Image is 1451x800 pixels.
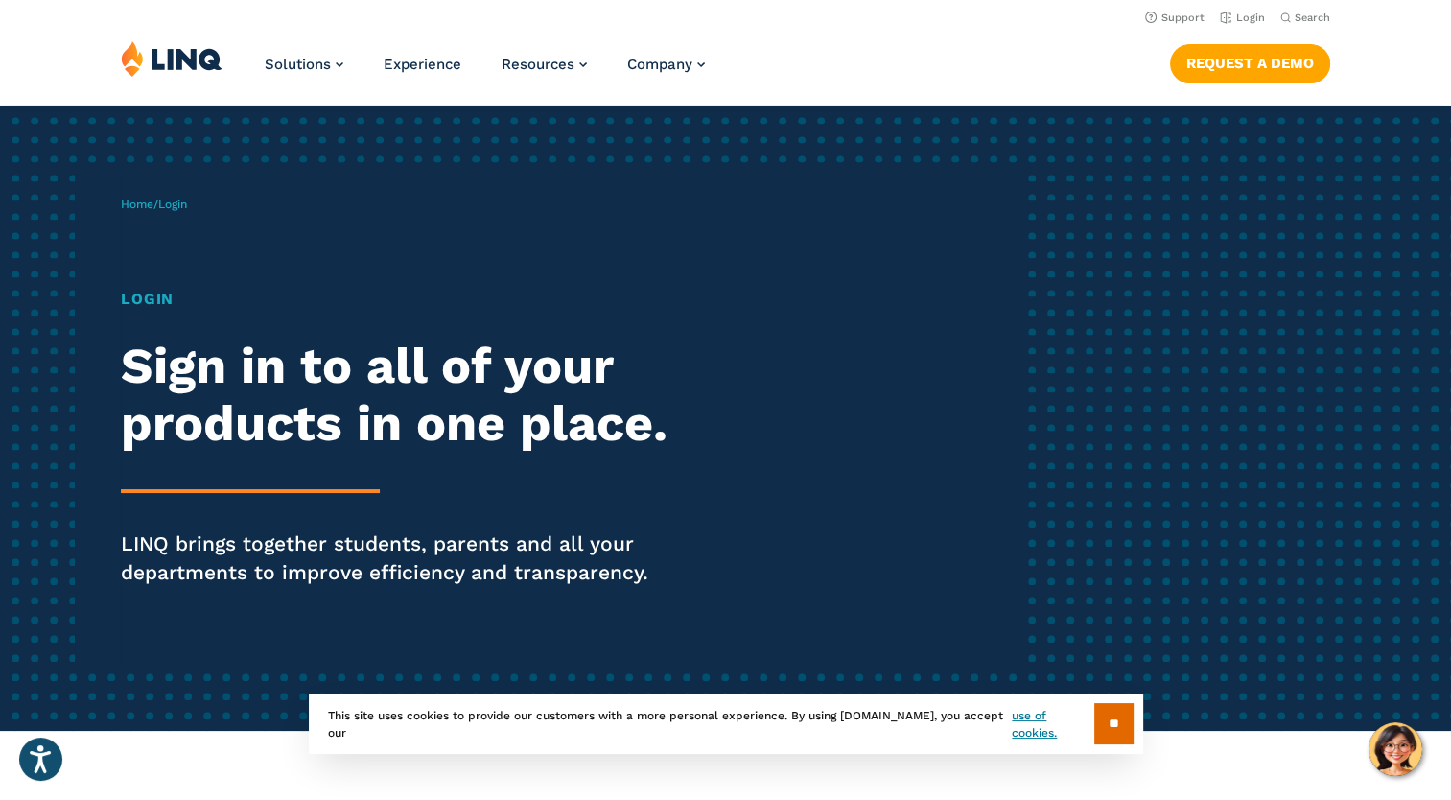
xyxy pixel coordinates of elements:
[121,288,680,311] h1: Login
[121,529,680,587] p: LINQ brings together students, parents and all your departments to improve efficiency and transpa...
[158,198,187,211] span: Login
[121,338,680,453] h2: Sign in to all of your products in one place.
[1369,722,1422,776] button: Hello, have a question? Let’s chat.
[1170,40,1330,82] nav: Button Navigation
[265,56,343,73] a: Solutions
[1220,12,1265,24] a: Login
[1280,11,1330,25] button: Open Search Bar
[1012,707,1093,741] a: use of cookies.
[502,56,587,73] a: Resources
[121,198,153,211] a: Home
[265,40,705,104] nav: Primary Navigation
[309,694,1143,754] div: This site uses cookies to provide our customers with a more personal experience. By using [DOMAIN...
[627,56,692,73] span: Company
[384,56,461,73] a: Experience
[627,56,705,73] a: Company
[1295,12,1330,24] span: Search
[1145,12,1205,24] a: Support
[121,40,222,77] img: LINQ | K‑12 Software
[502,56,574,73] span: Resources
[265,56,331,73] span: Solutions
[121,198,187,211] span: /
[1170,44,1330,82] a: Request a Demo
